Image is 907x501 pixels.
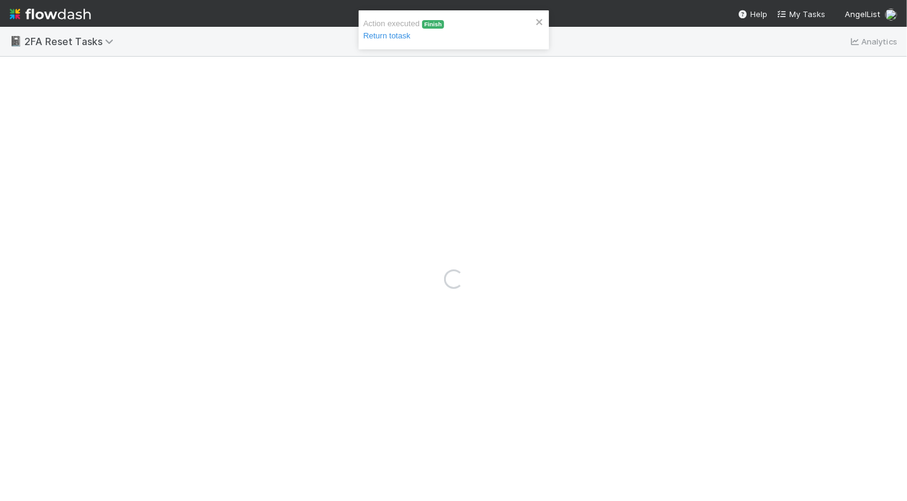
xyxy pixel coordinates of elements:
[777,8,825,20] a: My Tasks
[738,8,767,20] div: Help
[422,20,445,29] span: Finish
[849,34,897,49] a: Analytics
[845,9,880,19] span: AngelList
[24,35,120,48] span: 2FA Reset Tasks
[10,36,22,46] span: 📓
[364,19,445,40] span: Action executed
[536,15,544,27] button: close
[777,9,825,19] span: My Tasks
[10,4,91,24] img: logo-inverted-e16ddd16eac7371096b0.svg
[364,31,410,40] a: Return totask
[885,9,897,21] img: avatar_5d51780c-77ad-4a9d-a6ed-b88b2c284079.png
